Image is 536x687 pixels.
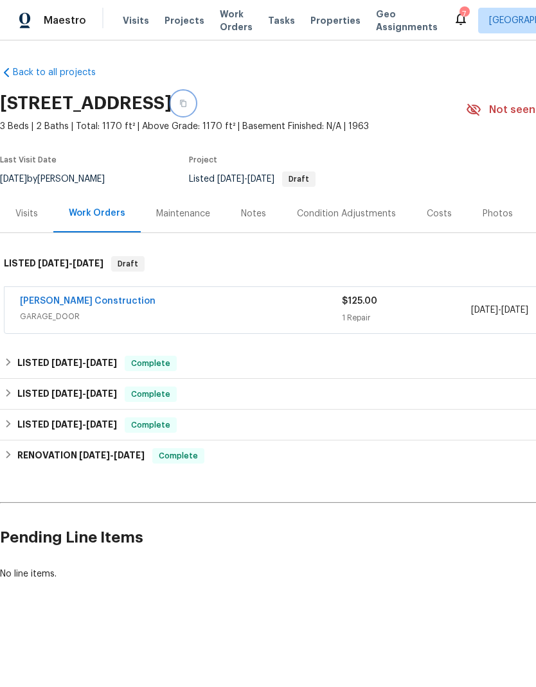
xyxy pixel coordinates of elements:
[38,259,103,268] span: -
[241,207,266,220] div: Notes
[247,175,274,184] span: [DATE]
[217,175,244,184] span: [DATE]
[73,259,103,268] span: [DATE]
[17,417,117,433] h6: LISTED
[51,358,82,367] span: [DATE]
[15,207,38,220] div: Visits
[20,297,156,306] a: [PERSON_NAME] Construction
[471,306,498,315] span: [DATE]
[297,207,396,220] div: Condition Adjustments
[38,259,69,268] span: [DATE]
[4,256,103,272] h6: LISTED
[79,451,145,460] span: -
[427,207,452,220] div: Costs
[154,449,203,462] span: Complete
[165,14,204,27] span: Projects
[51,420,82,429] span: [DATE]
[460,8,469,21] div: 7
[268,16,295,25] span: Tasks
[20,310,342,323] span: GARAGE_DOOR
[126,388,175,401] span: Complete
[69,207,125,220] div: Work Orders
[283,175,314,183] span: Draft
[86,420,117,429] span: [DATE]
[501,306,528,315] span: [DATE]
[172,92,195,115] button: Copy Address
[51,389,82,398] span: [DATE]
[342,311,470,324] div: 1 Repair
[86,389,117,398] span: [DATE]
[156,207,210,220] div: Maintenance
[17,356,117,371] h6: LISTED
[114,451,145,460] span: [DATE]
[126,357,175,370] span: Complete
[112,257,143,270] span: Draft
[126,419,175,431] span: Complete
[44,14,86,27] span: Maestro
[17,387,117,402] h6: LISTED
[51,358,117,367] span: -
[376,8,438,33] span: Geo Assignments
[51,389,117,398] span: -
[342,297,377,306] span: $125.00
[217,175,274,184] span: -
[79,451,110,460] span: [DATE]
[220,8,253,33] span: Work Orders
[86,358,117,367] span: [DATE]
[17,448,145,464] h6: RENOVATION
[310,14,361,27] span: Properties
[123,14,149,27] span: Visits
[51,420,117,429] span: -
[189,156,217,164] span: Project
[471,304,528,317] span: -
[189,175,316,184] span: Listed
[483,207,513,220] div: Photos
